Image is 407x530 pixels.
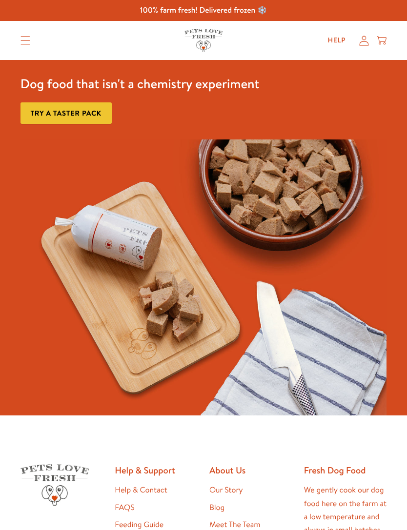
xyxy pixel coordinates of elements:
img: Pets Love Fresh [184,29,223,52]
a: Help & Contact [115,485,167,495]
h2: Help & Support [115,464,198,476]
a: Try a taster pack [20,102,112,124]
h2: Fresh Dog Food [304,464,387,476]
a: Blog [209,502,224,513]
img: Pets Love Fresh [20,464,89,506]
a: FAQS [115,502,134,513]
a: Meet The Team [209,519,260,530]
h2: About Us [209,464,292,476]
summary: Translation missing: en.sections.header.menu [13,28,38,53]
a: Our Story [209,485,243,495]
a: Help [320,31,354,50]
img: Fussy [20,139,387,415]
a: Feeding Guide [115,519,163,530]
h3: Dog food that isn't a chemistry experiment [20,76,260,92]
